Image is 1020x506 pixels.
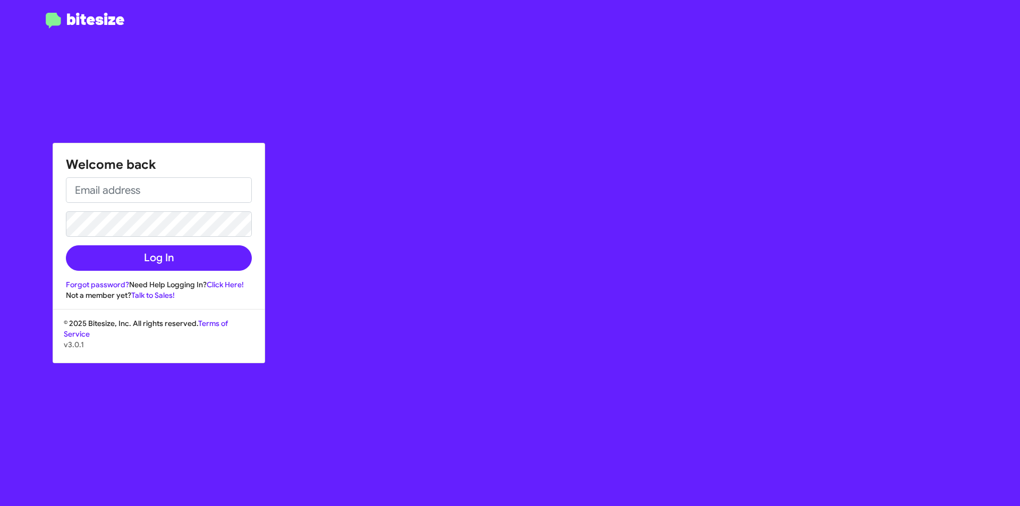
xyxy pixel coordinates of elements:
div: Need Help Logging In? [66,279,252,290]
div: © 2025 Bitesize, Inc. All rights reserved. [53,318,265,363]
a: Click Here! [207,280,244,289]
div: Not a member yet? [66,290,252,301]
p: v3.0.1 [64,339,254,350]
input: Email address [66,177,252,203]
h1: Welcome back [66,156,252,173]
a: Talk to Sales! [131,290,175,300]
a: Forgot password? [66,280,129,289]
button: Log In [66,245,252,271]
